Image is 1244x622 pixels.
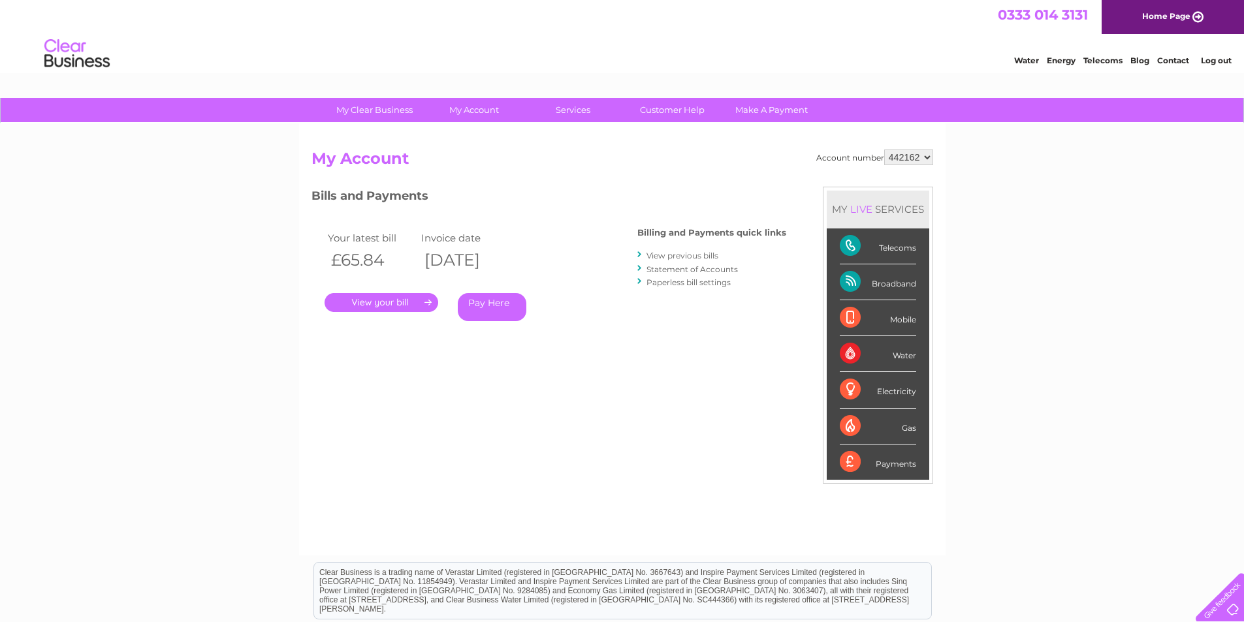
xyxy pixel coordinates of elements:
[848,203,875,215] div: LIVE
[816,149,933,165] div: Account number
[646,264,738,274] a: Statement of Accounts
[840,444,916,480] div: Payments
[718,98,825,122] a: Make A Payment
[840,336,916,372] div: Water
[840,264,916,300] div: Broadband
[311,149,933,174] h2: My Account
[1014,55,1039,65] a: Water
[827,191,929,228] div: MY SERVICES
[325,247,419,273] th: £65.84
[1047,55,1076,65] a: Energy
[458,293,526,321] a: Pay Here
[311,187,786,210] h3: Bills and Payments
[618,98,726,122] a: Customer Help
[418,247,512,273] th: [DATE]
[637,228,786,238] h4: Billing and Payments quick links
[1201,55,1232,65] a: Log out
[314,7,931,63] div: Clear Business is a trading name of Verastar Limited (registered in [GEOGRAPHIC_DATA] No. 3667643...
[325,293,438,312] a: .
[646,251,718,260] a: View previous bills
[1157,55,1189,65] a: Contact
[44,34,110,74] img: logo.png
[418,229,512,247] td: Invoice date
[519,98,627,122] a: Services
[321,98,428,122] a: My Clear Business
[325,229,419,247] td: Your latest bill
[840,372,916,408] div: Electricity
[840,228,916,264] div: Telecoms
[1130,55,1149,65] a: Blog
[998,7,1088,23] a: 0333 014 3131
[420,98,528,122] a: My Account
[840,300,916,336] div: Mobile
[840,409,916,444] div: Gas
[646,277,731,287] a: Paperless bill settings
[1083,55,1123,65] a: Telecoms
